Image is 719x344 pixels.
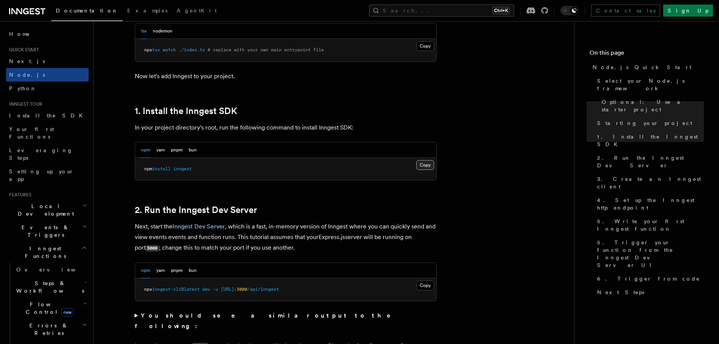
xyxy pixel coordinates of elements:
span: ./index.ts [179,47,205,52]
button: Search...Ctrl+K [369,5,514,17]
span: Features [6,192,31,198]
span: # replace with your own main entrypoint file [208,47,324,52]
a: 1. Install the Inngest SDK [135,106,237,116]
a: Next Steps [594,285,704,299]
button: Events & Triggers [6,221,89,242]
button: pnpm [171,142,183,158]
span: Node.js Quick Start [593,63,691,71]
button: yarn [156,142,165,158]
a: Examples [123,2,172,20]
span: Home [9,30,30,38]
span: watch [163,47,176,52]
a: Overview [13,263,89,276]
span: Examples [127,8,168,14]
span: Select your Node.js framework [597,77,704,92]
span: tsx [152,47,160,52]
span: Inngest tour [6,101,42,107]
span: npx [144,47,152,52]
span: Node.js [9,72,45,78]
a: Select your Node.js framework [594,74,704,95]
span: inngest-cli@latest [152,287,200,292]
a: Inngest Dev Server [172,223,225,230]
a: Starting your project [594,116,704,130]
a: Contact sales [591,5,660,17]
span: Local Development [6,202,82,218]
span: -u [213,287,218,292]
a: Next.js [6,54,89,68]
a: Optional: Use a starter project [599,95,704,116]
span: Leveraging Steps [9,147,73,161]
span: dev [202,287,210,292]
button: npm [141,263,150,278]
span: 5. Write your first Inngest function [597,218,704,233]
span: Setting up your app [9,168,74,182]
span: inngest [173,166,192,171]
span: Inngest Functions [6,245,82,260]
span: Errors & Retries [13,322,82,337]
p: In your project directory's root, run the following command to install Inngest SDK: [135,122,437,133]
a: 3. Create an Inngest client [594,172,704,193]
span: 6. Trigger from code [597,275,700,282]
button: Errors & Retries [13,319,89,340]
button: yarn [156,263,165,278]
a: Node.js Quick Start [590,60,704,74]
a: Install the SDK [6,109,89,122]
span: new [61,308,74,316]
span: Documentation [56,8,118,14]
span: AgentKit [177,8,217,14]
a: Node.js [6,68,89,82]
button: Copy [416,41,434,51]
span: 3. Create an Inngest client [597,175,704,190]
span: Events & Triggers [6,224,82,239]
a: Sign Up [663,5,713,17]
button: Toggle dark mode [560,6,579,15]
button: Copy [416,281,434,290]
span: npx [144,287,152,292]
button: Local Development [6,199,89,221]
span: Optional: Use a starter project [602,98,704,113]
a: Documentation [51,2,123,21]
button: pnpm [171,263,183,278]
h4: On this page [590,48,704,60]
button: tsx [141,23,147,39]
span: Next Steps [597,288,644,296]
span: 1. Install the Inngest SDK [597,133,704,148]
span: Quick start [6,47,39,53]
a: 2. Run the Inngest Dev Server [135,205,257,215]
span: 4. Set up the Inngest http endpoint [597,196,704,211]
span: 3000 [237,287,247,292]
span: Overview [16,267,94,273]
button: Steps & Workflows [13,276,89,298]
a: 5. Trigger your function from the Inngest Dev Server UI [594,236,704,272]
span: [URL]: [221,287,237,292]
kbd: Ctrl+K [493,7,510,14]
span: Flow Control [13,301,83,316]
button: bun [189,263,197,278]
span: Next.js [9,58,45,64]
span: Starting your project [597,119,692,127]
span: npm [144,166,152,171]
button: bun [189,142,197,158]
a: 5. Write your first Inngest function [594,214,704,236]
button: Flow Controlnew [13,298,89,319]
button: npm [141,142,150,158]
button: Copy [416,160,434,170]
button: nodemon [153,23,172,39]
a: Leveraging Steps [6,143,89,165]
span: 5. Trigger your function from the Inngest Dev Server UI [597,239,704,269]
a: 1. Install the Inngest SDK [594,130,704,151]
strong: You should see a similar output to the following: [135,312,402,330]
a: Setting up your app [6,165,89,186]
span: Your first Functions [9,126,54,140]
span: Python [9,85,37,91]
a: 6. Trigger from code [594,272,704,285]
a: 4. Set up the Inngest http endpoint [594,193,704,214]
span: 2. Run the Inngest Dev Server [597,154,704,169]
button: Inngest Functions [6,242,89,263]
a: Python [6,82,89,95]
p: Now let's add Inngest to your project. [135,71,437,82]
p: Next, start the , which is a fast, in-memory version of Inngest where you can quickly send and vi... [135,221,437,253]
a: Home [6,27,89,41]
span: Steps & Workflows [13,279,84,295]
a: 2. Run the Inngest Dev Server [594,151,704,172]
